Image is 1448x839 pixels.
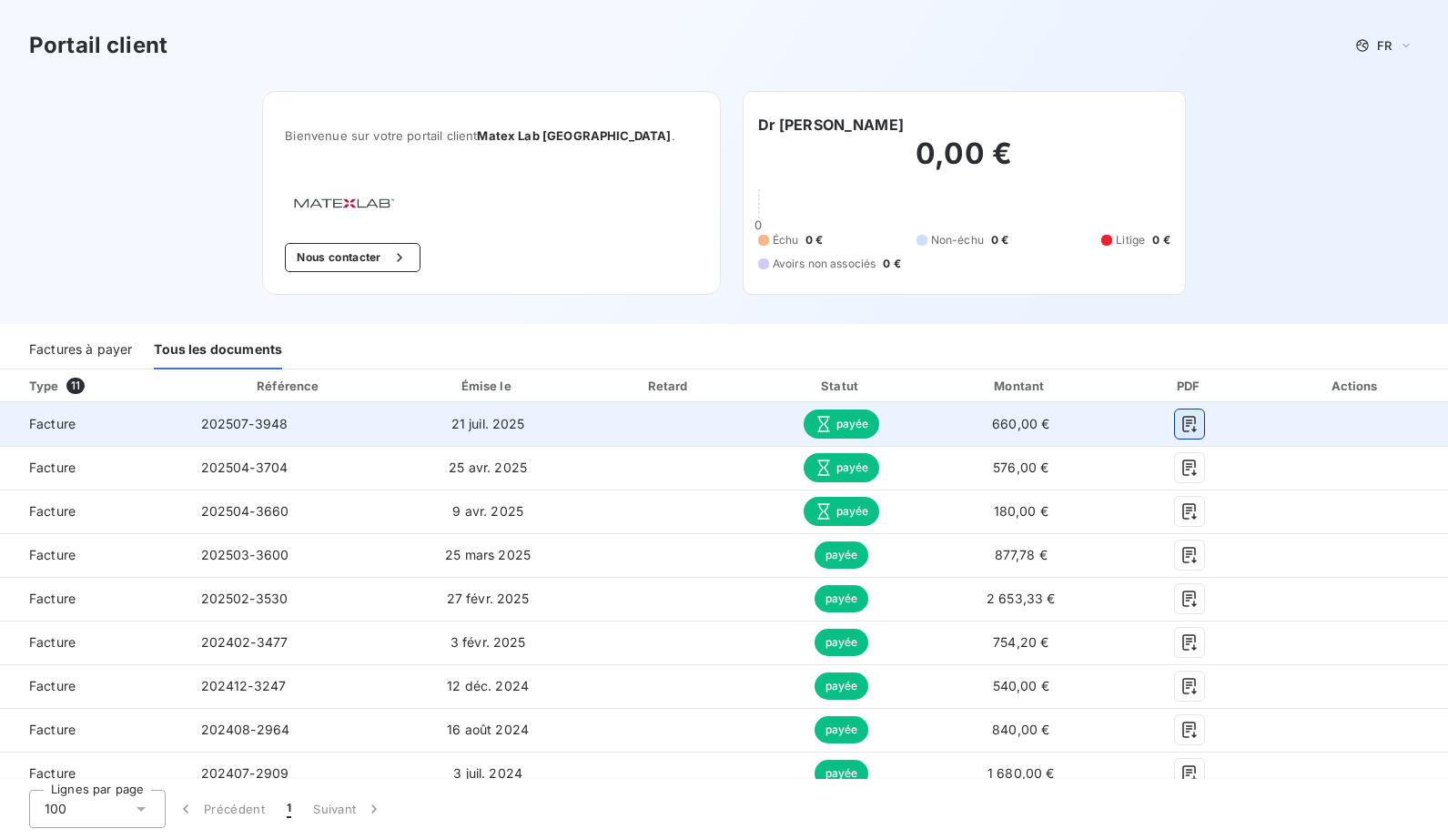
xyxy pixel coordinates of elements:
[1152,232,1170,248] span: 0 €
[451,416,525,431] span: 21 juil. 2025
[1268,377,1444,395] div: Actions
[166,790,276,828] button: Précédent
[930,377,1112,395] div: Montant
[15,502,172,521] span: Facture
[201,416,289,431] span: 202507-3948
[815,541,869,569] span: payée
[453,765,522,781] span: 3 juil. 2024
[449,460,527,475] span: 25 avr. 2025
[987,591,1056,606] span: 2 653,33 €
[773,232,799,248] span: Échu
[804,497,880,526] span: payée
[993,678,1049,693] span: 540,00 €
[154,331,282,369] div: Tous les documents
[287,800,291,818] span: 1
[15,590,172,608] span: Facture
[201,503,289,519] span: 202504-3660
[397,377,579,395] div: Émise le
[201,547,289,562] span: 202503-3600
[805,232,823,248] span: 0 €
[995,547,1048,562] span: 877,78 €
[477,128,671,143] span: Matex Lab [GEOGRAPHIC_DATA]
[1377,38,1392,53] span: FR
[773,256,876,272] span: Avoirs non associés
[15,546,172,564] span: Facture
[15,633,172,652] span: Facture
[1116,232,1145,248] span: Litige
[758,136,1170,190] h2: 0,00 €
[15,677,172,695] span: Facture
[758,114,904,136] h6: Dr [PERSON_NAME]
[15,415,172,433] span: Facture
[302,790,394,828] button: Suivant
[29,29,167,62] h3: Portail client
[991,232,1008,248] span: 0 €
[285,243,420,272] button: Nous contacter
[201,722,290,737] span: 202408-2964
[276,790,302,828] button: 1
[451,634,526,650] span: 3 févr. 2025
[931,232,984,248] span: Non-échu
[815,760,869,787] span: payée
[257,379,319,393] div: Référence
[586,377,753,395] div: Retard
[15,721,172,739] span: Facture
[201,678,287,693] span: 202412-3247
[201,634,289,650] span: 202402-3477
[447,591,530,606] span: 27 févr. 2025
[815,716,869,743] span: payée
[201,460,289,475] span: 202504-3704
[992,416,1049,431] span: 660,00 €
[447,722,529,737] span: 16 août 2024
[754,217,762,232] span: 0
[804,453,880,482] span: payée
[993,460,1048,475] span: 576,00 €
[815,629,869,656] span: payée
[45,800,66,818] span: 100
[987,765,1055,781] span: 1 680,00 €
[993,634,1048,650] span: 754,20 €
[883,256,900,272] span: 0 €
[66,378,85,394] span: 11
[760,377,923,395] div: Statut
[445,547,531,562] span: 25 mars 2025
[18,377,183,395] div: Type
[1119,377,1261,395] div: PDF
[15,459,172,477] span: Facture
[285,128,697,143] span: Bienvenue sur votre portail client .
[804,409,880,439] span: payée
[285,190,401,214] img: Company logo
[201,765,289,781] span: 202407-2909
[447,678,529,693] span: 12 déc. 2024
[992,722,1049,737] span: 840,00 €
[29,331,132,369] div: Factures à payer
[994,503,1048,519] span: 180,00 €
[201,591,289,606] span: 202502-3530
[815,672,869,700] span: payée
[452,503,523,519] span: 9 avr. 2025
[15,764,172,783] span: Facture
[815,585,869,612] span: payée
